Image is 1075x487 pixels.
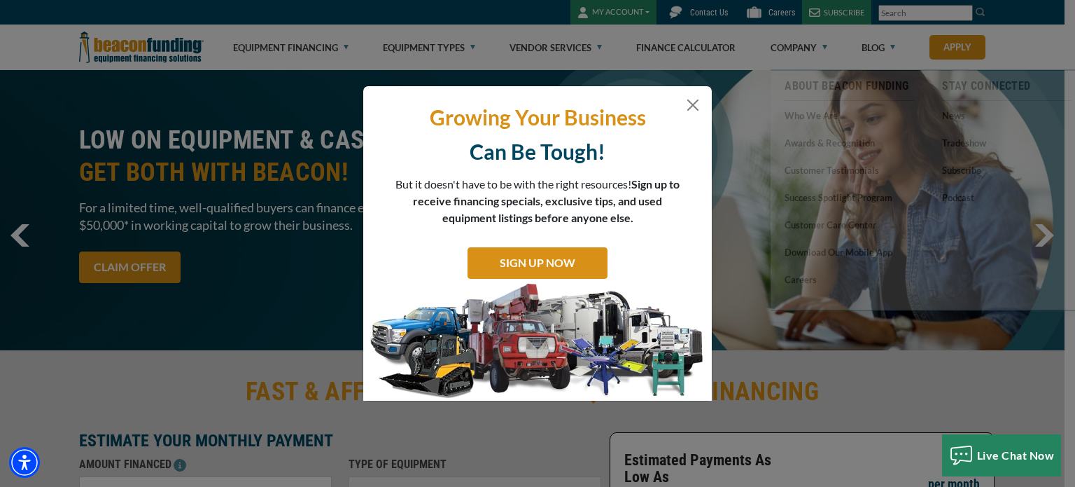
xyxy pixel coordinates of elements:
span: Live Chat Now [977,448,1055,462]
button: Close [684,97,701,114]
p: Can Be Tough! [374,138,701,165]
div: Accessibility Menu [9,447,40,478]
a: SIGN UP NOW [468,247,607,279]
p: But it doesn't have to be with the right resources! [395,176,680,226]
p: Growing Your Business [374,104,701,131]
img: subscribe-modal.jpg [363,282,712,402]
button: Live Chat Now [942,434,1062,476]
span: Sign up to receive financing specials, exclusive tips, and used equipment listings before anyone ... [413,177,680,224]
